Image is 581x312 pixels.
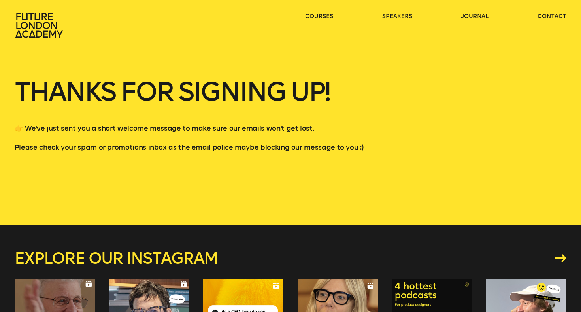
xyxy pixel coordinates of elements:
[382,13,412,21] a: speakers
[15,143,567,162] p: Please check your spam or promotions inbox as the email police maybe blocking our message to you :)‌
[461,13,489,21] a: journal
[305,13,333,21] a: courses
[15,79,567,124] h1: Thanks for signing up!
[15,250,567,266] a: Explore our instagram
[538,13,566,21] a: contact
[15,124,567,133] p: 👉 We've just sent you a short welcome message to make sure our emails won't get lost.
